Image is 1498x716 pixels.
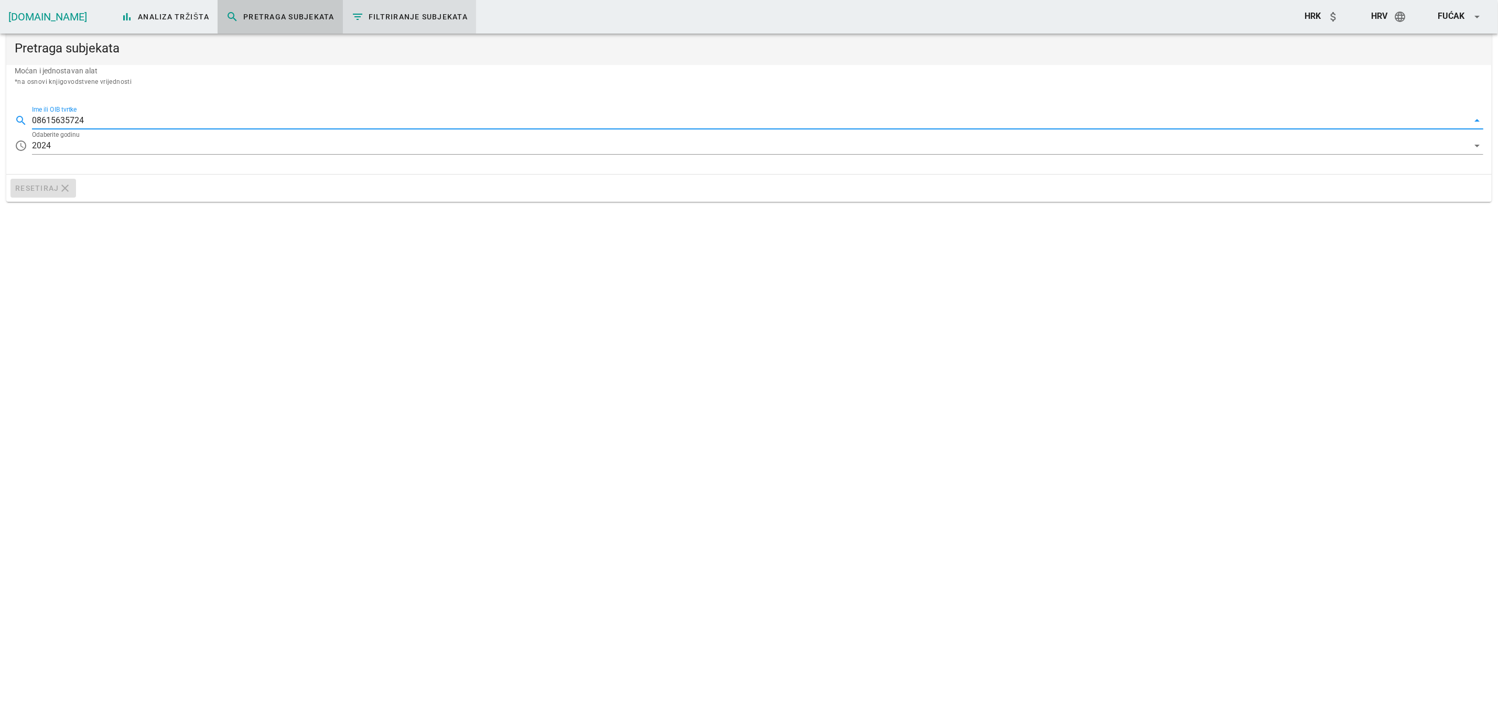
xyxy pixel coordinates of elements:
[1471,139,1483,152] i: arrow_drop_down
[1327,10,1340,23] i: attach_money
[8,10,87,23] a: [DOMAIN_NAME]
[32,131,80,139] label: Odaberite godinu
[1394,10,1406,23] i: language
[6,31,1492,65] div: Pretraga subjekata
[226,10,239,23] i: search
[32,141,51,150] div: 2024
[226,10,335,23] span: Pretraga subjekata
[15,139,27,152] i: access_time
[1471,10,1483,23] i: arrow_drop_down
[6,65,1492,95] div: Moćan i jednostavan alat
[121,10,133,23] i: bar_chart
[351,10,364,23] i: filter_list
[15,114,27,127] i: search
[351,10,468,23] span: Filtriranje subjekata
[32,112,1469,129] input: Počnite upisivati za pretragu
[121,10,209,23] span: Analiza tržišta
[15,77,1483,87] div: *na osnovi knjigovodstvene vrijednosti
[32,137,1483,154] div: Odaberite godinu2024
[1471,114,1483,127] i: arrow_drop_down
[1305,11,1321,21] span: HRK
[32,106,77,114] label: Ime ili OIB tvrtke
[1438,11,1464,21] span: Fućak
[1371,11,1387,21] span: hrv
